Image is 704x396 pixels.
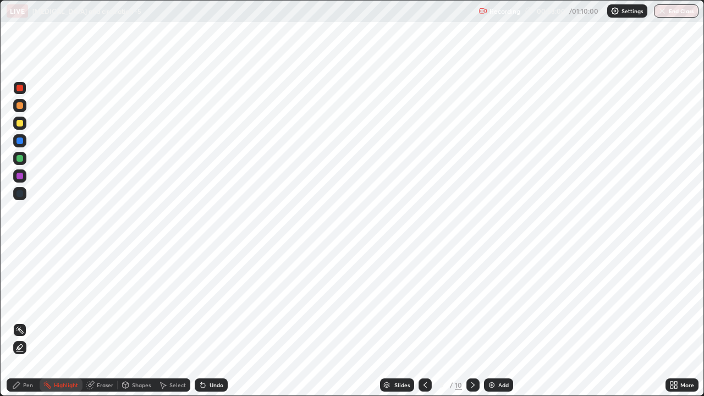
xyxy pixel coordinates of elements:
div: 10 [455,380,462,390]
div: / [449,382,453,388]
button: End Class [654,4,698,18]
p: Recording [490,7,520,15]
div: Eraser [97,382,113,388]
div: Select [169,382,186,388]
p: [MEDICAL_DATA] and circulation -5 [32,7,141,15]
div: Shapes [132,382,151,388]
div: Slides [394,382,410,388]
img: class-settings-icons [610,7,619,15]
div: Highlight [54,382,78,388]
p: LIVE [10,7,25,15]
div: More [680,382,694,388]
div: Pen [23,382,33,388]
img: end-class-cross [658,7,667,15]
div: Add [498,382,509,388]
img: recording.375f2c34.svg [479,7,487,15]
p: Settings [621,8,643,14]
div: 9 [436,382,447,388]
div: Undo [210,382,223,388]
img: add-slide-button [487,381,496,389]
